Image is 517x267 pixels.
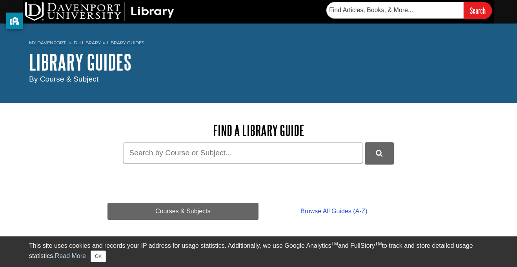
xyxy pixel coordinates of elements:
[6,13,23,29] button: privacy banner
[464,2,492,19] input: Search
[107,122,410,138] h2: Find a Library Guide
[326,2,464,18] input: Find Articles, Books, & More...
[123,142,363,163] input: Search by Course or Subject...
[376,150,382,157] i: Search Library Guides
[258,203,410,220] a: Browse All Guides (A-Z)
[29,40,66,46] a: My Davenport
[107,40,144,45] a: Library Guides
[29,241,488,262] div: This site uses cookies and records your IP address for usage statistics. Additionally, we use Goo...
[55,252,86,259] a: Read More
[29,50,488,74] h1: Library Guides
[365,142,394,164] button: DU Library Guides Search
[25,2,174,21] img: DU Library
[375,241,382,247] sup: TM
[326,2,492,19] form: Searches DU Library's articles, books, and more
[29,74,488,85] div: By Course & Subject
[29,38,488,50] nav: breadcrumb
[74,40,101,45] a: DU Library
[331,241,338,247] sup: TM
[107,203,258,220] a: Courses & Subjects
[91,251,106,262] button: Close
